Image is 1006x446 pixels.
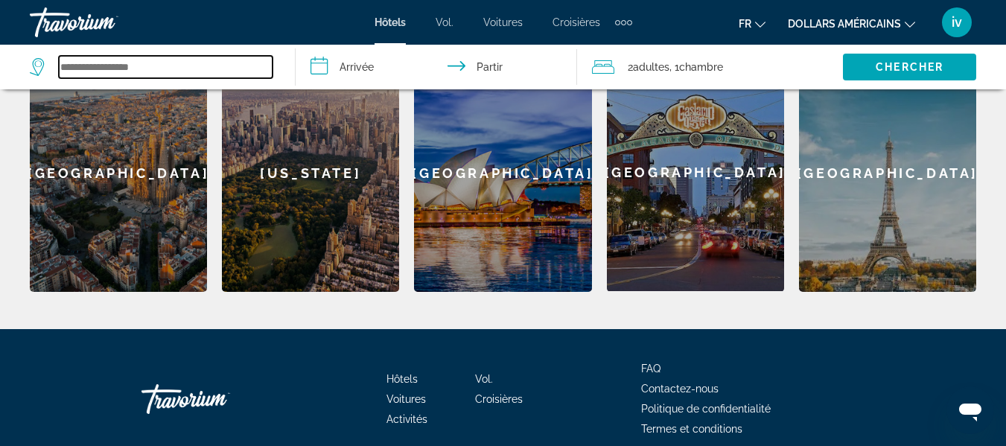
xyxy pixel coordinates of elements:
[141,377,290,421] a: Travorium
[483,16,523,28] a: Voitures
[669,61,679,73] font: , 1
[788,13,915,34] button: Changer de devise
[475,393,523,405] a: Croisières
[475,373,493,385] a: Vol.
[739,18,751,30] font: fr
[641,423,742,435] a: Termes et conditions
[641,403,771,415] a: Politique de confidentialité
[937,7,976,38] button: Menu utilisateur
[375,16,406,28] a: Hôtels
[739,13,765,34] button: Changer de langue
[296,45,576,89] button: Dates d'arrivée et de départ
[679,61,723,73] font: Chambre
[386,373,418,385] a: Hôtels
[386,393,426,405] a: Voitures
[628,61,633,73] font: 2
[799,54,976,292] a: [GEOGRAPHIC_DATA]
[553,16,600,28] a: Croisières
[386,413,427,425] a: Activités
[414,54,591,292] a: [GEOGRAPHIC_DATA]
[436,16,453,28] a: Vol.
[946,386,994,434] iframe: Bouton de lancement de la fenêtre de messagerie
[30,54,207,292] a: [GEOGRAPHIC_DATA]
[607,54,784,292] a: [GEOGRAPHIC_DATA]
[876,61,943,73] font: Chercher
[607,54,784,291] div: [GEOGRAPHIC_DATA]
[952,14,962,30] font: iv
[633,61,669,73] font: adultes
[641,363,660,375] a: FAQ
[30,3,179,42] a: Travorium
[788,18,901,30] font: dollars américains
[615,10,632,34] button: Éléments de navigation supplémentaires
[222,54,399,292] a: [US_STATE]
[641,383,719,395] a: Contactez-nous
[843,54,976,80] button: Chercher
[577,45,843,89] button: Voyageurs : 2 adultes, 0 enfants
